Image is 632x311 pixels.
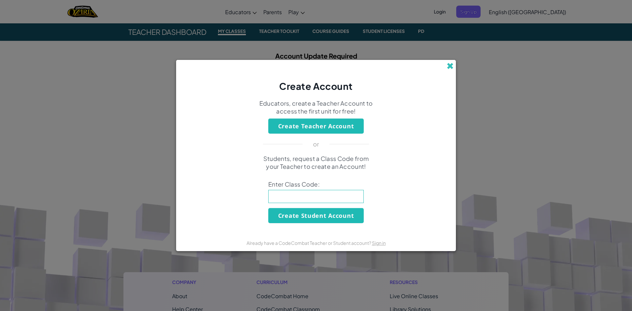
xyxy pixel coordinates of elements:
button: Create Student Account [268,208,364,223]
span: Enter Class Code: [268,180,364,188]
p: or [313,140,319,148]
span: Already have a CodeCombat Teacher or Student account? [247,240,372,246]
span: Create Account [279,80,353,92]
p: Educators, create a Teacher Account to access the first unit for free! [258,99,374,115]
a: Sign in [372,240,386,246]
button: Create Teacher Account [268,118,364,134]
p: Students, request a Class Code from your Teacher to create an Account! [258,155,374,170]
